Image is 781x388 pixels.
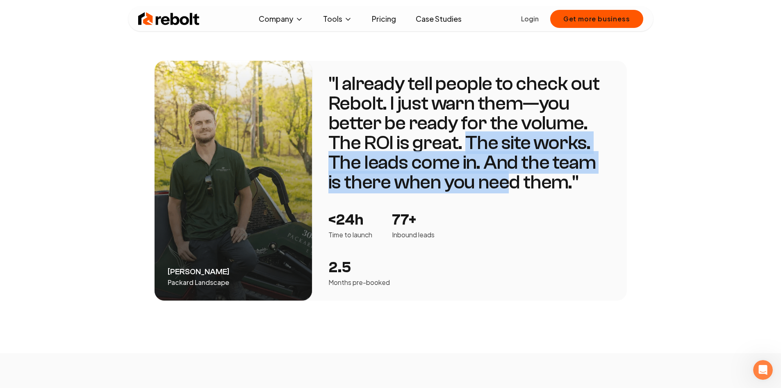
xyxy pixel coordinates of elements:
p: Time to launch [328,230,372,240]
p: [PERSON_NAME] [168,266,230,278]
a: Login [521,14,539,24]
p: " I already tell people to check out Rebolt. I just warn them—you better be ready for the volume.... [328,74,610,192]
iframe: Intercom live chat [753,360,773,380]
button: Company [252,11,310,27]
button: Get more business [550,10,643,28]
p: Packard Landscape [168,278,229,287]
button: Tools [316,11,359,27]
p: Inbound leads [392,230,435,240]
a: Case Studies [409,11,468,27]
a: Pricing [365,11,403,27]
p: 2.5 [328,259,390,276]
p: 77+ [392,212,435,228]
p: <24h [328,212,372,228]
p: Months pre-booked [328,278,390,287]
img: Rebolt Logo [138,11,200,27]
